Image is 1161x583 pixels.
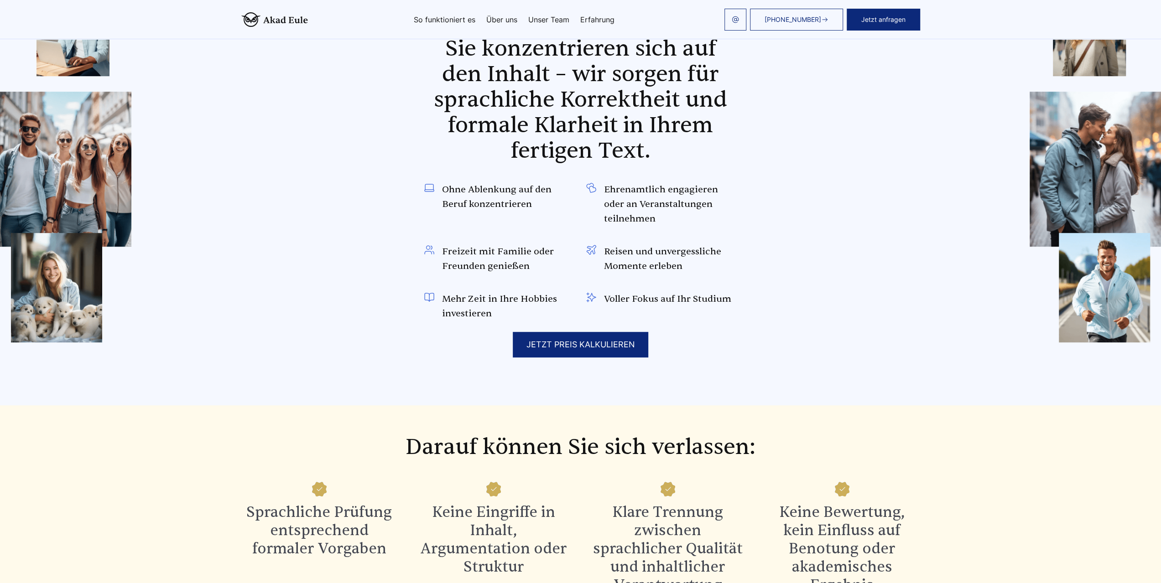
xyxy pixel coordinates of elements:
[424,36,738,164] h2: Sie konzentrieren sich auf den Inhalt – wir sorgen für sprachliche Korrektheit und formale Klarhe...
[586,244,597,255] img: Reisen und unvergessliche Momente erleben
[604,292,731,306] span: Voller Fokus auf Ihr Studium
[732,16,739,23] img: email
[414,16,475,23] a: So funktioniert es
[424,292,435,303] img: Mehr Zeit in Ihre Hobbies investieren
[604,182,737,226] span: Ehrenamtlich engagieren oder an Veranstaltungen teilnehmen
[442,292,575,321] span: Mehr Zeit in Ihre Hobbies investieren
[586,182,597,193] img: Ehrenamtlich engagieren oder an Veranstaltungen teilnehmen
[580,16,614,23] a: Erfahrung
[847,9,920,31] button: Jetzt anfragen
[424,244,435,255] img: Freizeit mit Familie oder Freunden genießen
[442,244,575,273] span: Freizeit mit Familie oder Freunden genießen
[586,292,597,303] img: Voller Fokus auf Ihr Studium
[241,434,920,460] h2: Darauf können Sie sich verlassen:
[424,182,435,193] img: Ohne Ablenkung auf den Beruf konzentrieren
[486,16,517,23] a: Über uns
[513,332,648,357] div: JETZT PREIS KALKULIEREN
[1059,233,1150,342] img: img5
[442,182,575,212] span: Ohne Ablenkung auf den Beruf konzentrieren
[750,9,843,31] a: [PHONE_NUMBER]
[11,233,102,342] img: img3
[765,16,821,23] span: [PHONE_NUMBER]
[241,12,308,27] img: logo
[1030,92,1161,247] img: img4
[528,16,569,23] a: Unser Team
[604,244,737,273] span: Reisen und unvergessliche Momente erleben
